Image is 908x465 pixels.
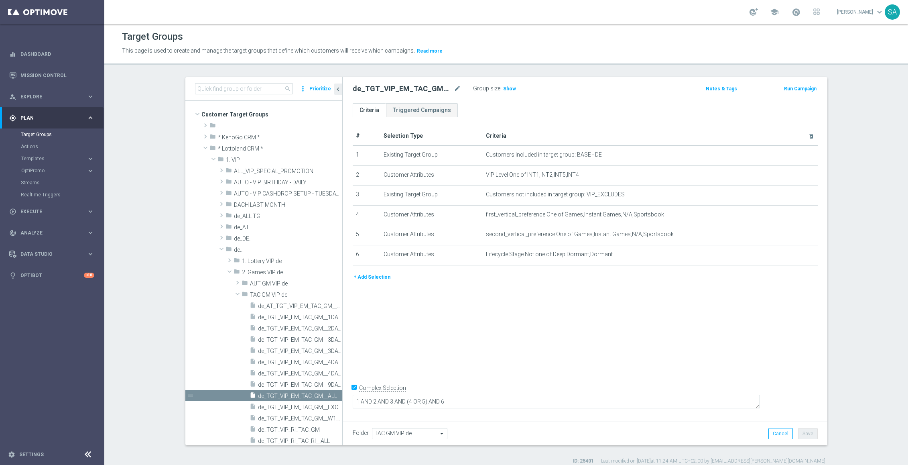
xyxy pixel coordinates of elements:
[217,156,224,165] i: folder
[87,250,94,258] i: keyboard_arrow_right
[250,280,342,287] span: AUT GM VIP de
[250,324,256,334] i: insert_drive_file
[258,348,342,355] span: de_TGT_VIP_EM_TAC_GM__3DAYNOACT_excl_INT4_5
[201,109,342,120] span: Customer Target Groups
[242,291,248,300] i: folder
[20,116,87,120] span: Plan
[250,426,256,435] i: insert_drive_file
[353,103,386,117] a: Criteria
[250,414,256,424] i: insert_drive_file
[250,381,256,390] i: insert_drive_file
[21,167,95,174] button: OptiPromo keyboard_arrow_right
[234,202,342,208] span: DACH LAST MONTH
[21,168,87,173] div: OptiPromo
[768,428,793,439] button: Cancel
[21,177,104,189] div: Streams
[486,133,506,139] span: Criteria
[21,189,104,201] div: Realtime Triggers
[486,191,625,198] span: Customers not included in target group: VIP_EXCLUDES
[84,273,94,278] div: +10
[486,151,602,158] span: Customers included in target group: BASE - DE
[234,235,342,242] span: de_DE.
[225,190,232,199] i: folder
[234,190,342,197] span: AUTO - VIP CASHDROP SETUP - TUESDAYS
[486,231,674,238] span: second_vertical_preference One of Games,Instant Games,N/A,Sportsbook
[225,246,232,255] i: folder
[299,83,307,94] i: more_vert
[19,452,44,457] a: Settings
[386,103,458,117] a: Triggered Campaigns
[21,143,83,150] a: Actions
[21,141,104,153] div: Actions
[258,303,342,310] span: de_AT_TGT_VIP_EM_TAC_GM__W17_REACT_PROMO2_BigWolfBonusBooster_apology
[21,165,104,177] div: OptiPromo
[416,47,443,55] button: Read more
[225,235,232,244] i: folder
[454,84,461,94] i: mode_edit
[380,145,483,165] td: Existing Target Group
[334,86,342,93] i: chevron_left
[770,8,779,16] span: school
[21,131,83,138] a: Target Groups
[122,47,415,54] span: This page is used to create and manage the target groups that define which customers will receive...
[21,156,87,161] div: Templates
[258,314,342,321] span: de_TGT_VIP_EM_TAC_GM__1DAYNOACT
[218,134,342,141] span: * KenoGo CRM *
[284,86,291,92] span: search
[9,229,16,237] i: track_changes
[258,370,342,377] span: de_TGT_VIP_EM_TAC_GM__4DAYNODEPT
[359,384,406,392] label: Complex Selection
[87,167,94,175] i: keyboard_arrow_right
[21,179,83,186] a: Streams
[234,168,342,175] span: ALL_VIP_SPECIAL_PROMOTION
[250,292,342,298] span: TAC GM VIP de
[250,392,256,401] i: insert_drive_file
[9,208,87,215] div: Execute
[258,404,342,411] span: de_TGT_VIP_EM_TAC_GM__EXCLUSIVEGAME_FREE
[9,94,95,100] button: person_search Explore keyboard_arrow_right
[380,225,483,245] td: Customer Attributes
[9,208,95,215] button: play_circle_outline Execute keyboard_arrow_right
[380,165,483,186] td: Customer Attributes
[9,208,16,215] i: play_circle_outline
[353,186,381,206] td: 3
[234,268,240,277] i: folder
[87,93,94,100] i: keyboard_arrow_right
[9,93,16,100] i: person_search
[21,156,79,161] span: Templates
[226,157,342,163] span: 1. VIP
[242,269,342,276] span: 2. Games VIP de
[9,65,94,86] div: Mission Control
[9,265,94,286] div: Optibot
[486,171,579,178] span: VIP Level One of INT1,INT2,INT5,INT4
[209,145,216,154] i: folder
[353,127,381,145] th: #
[250,369,256,379] i: insert_drive_file
[9,72,95,79] button: Mission Control
[20,252,87,257] span: Data Studio
[87,155,94,163] i: keyboard_arrow_right
[250,437,256,446] i: insert_drive_file
[258,438,342,445] span: de_TGT_VIP_RI_TAC_RI__ALL
[21,128,104,141] div: Target Groups
[9,51,95,57] button: equalizer Dashboard
[9,93,87,100] div: Explore
[87,229,94,237] i: keyboard_arrow_right
[21,155,95,162] button: Templates keyboard_arrow_right
[9,272,16,279] i: lightbulb
[218,123,342,130] span: .
[9,115,95,121] button: gps_fixed Plan keyboard_arrow_right
[473,85,500,92] label: Group size
[20,230,87,235] span: Analyze
[258,325,342,332] span: de_TGT_VIP_EM_TAC_GM__2DAYNOACT
[250,313,256,322] i: insert_drive_file
[234,179,342,186] span: AUTO - VIP BIRTHDAY - DAILY
[258,381,342,388] span: de_TGT_VIP_EM_TAC_GM__9DAYNOACT
[601,458,825,465] label: Last modified on [DATE] at 11:24 AM UTC+02:00 by [EMAIL_ADDRESS][PERSON_NAME][DOMAIN_NAME]
[353,165,381,186] td: 2
[9,251,95,257] button: Data Studio keyboard_arrow_right
[20,265,84,286] a: Optibot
